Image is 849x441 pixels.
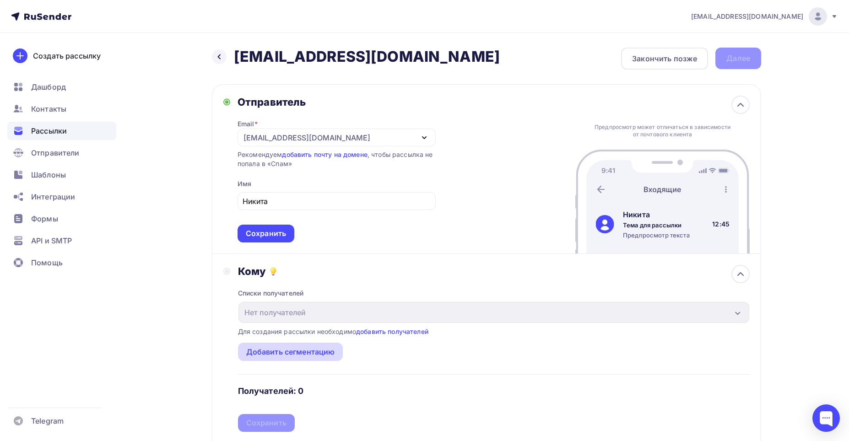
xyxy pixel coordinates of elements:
a: добавить получателей [356,328,428,335]
span: Шаблоны [31,169,66,180]
div: Добавить сегментацию [246,346,335,357]
div: Отправитель [238,96,436,108]
div: Предпросмотр может отличаться в зависимости от почтового клиента [592,124,733,138]
div: Тема для рассылки [623,221,690,229]
div: Рекомендуем , чтобы рассылка не попала в «Спам» [238,150,436,168]
span: Отправители [31,147,80,158]
span: [EMAIL_ADDRESS][DOMAIN_NAME] [691,12,803,21]
div: Предпросмотр текста [623,231,690,239]
div: Имя [238,179,251,188]
div: Кому [238,265,750,278]
span: Формы [31,213,58,224]
div: Создать рассылку [33,50,101,61]
div: Для создания рассылки необходимо [238,327,428,336]
a: Шаблоны [7,166,116,184]
span: Telegram [31,415,64,426]
span: Дашборд [31,81,66,92]
a: Формы [7,210,116,228]
a: Отправители [7,144,116,162]
button: Нет получателей [238,301,750,323]
span: Помощь [31,257,63,268]
h4: Получателей: 0 [238,386,304,397]
span: API и SMTP [31,235,72,246]
span: Интеграции [31,191,75,202]
span: Рассылки [31,125,67,136]
div: 12:45 [712,220,730,229]
div: Закончить позже [632,53,697,64]
div: Email [238,119,258,129]
h2: [EMAIL_ADDRESS][DOMAIN_NAME] [234,48,500,66]
span: Контакты [31,103,66,114]
div: Сохранить [246,228,286,239]
a: Дашборд [7,78,116,96]
a: Рассылки [7,122,116,140]
button: [EMAIL_ADDRESS][DOMAIN_NAME] [238,129,436,146]
a: [EMAIL_ADDRESS][DOMAIN_NAME] [691,7,838,26]
a: добавить почту на домене [282,151,367,158]
div: Никита [623,209,690,220]
div: Списки получателей [238,289,304,298]
a: Контакты [7,100,116,118]
div: [EMAIL_ADDRESS][DOMAIN_NAME] [243,132,370,143]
